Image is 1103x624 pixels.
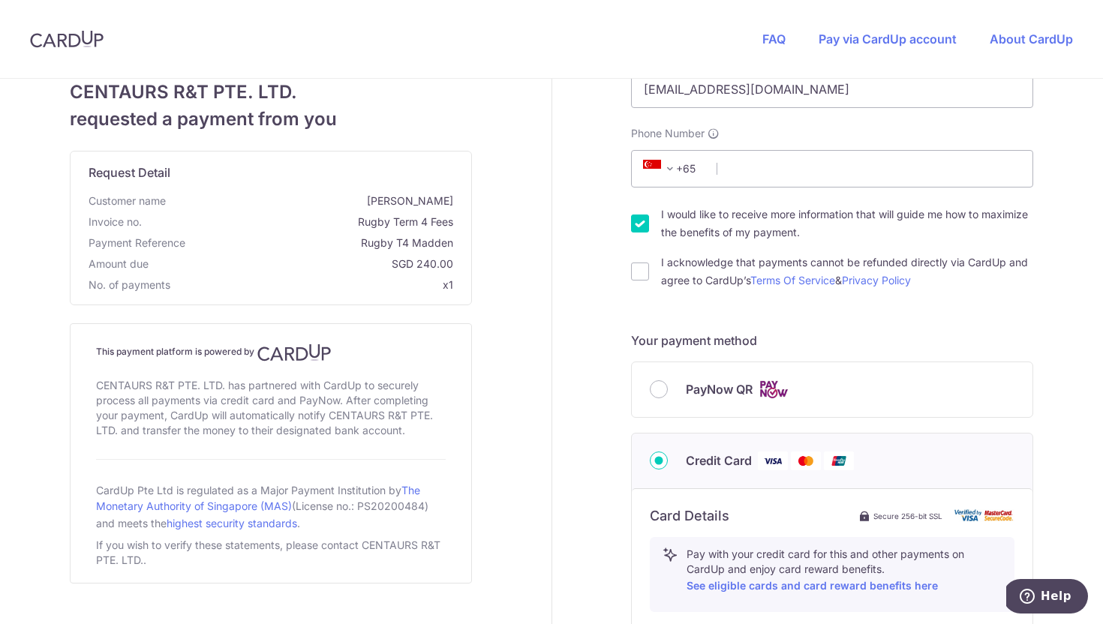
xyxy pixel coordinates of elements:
span: Invoice no. [89,214,142,229]
a: See eligible cards and card reward benefits here [687,579,938,592]
h6: Card Details [650,507,729,525]
h4: This payment platform is powered by [96,343,446,361]
div: CENTAURS R&T PTE. LTD. has partnered with CardUp to securely process all payments via credit card... [96,375,446,441]
span: translation missing: en.payment_reference [89,236,185,249]
span: Rugby T4 Madden [191,235,453,250]
a: Terms Of Service [750,274,835,286]
div: If you wish to verify these statements, please contact CENTAURS R&T PTE. LTD.. [96,535,446,571]
img: Cards logo [759,380,789,399]
span: Credit Card [686,451,752,469]
img: Visa [758,451,788,470]
span: Phone Number [631,126,705,141]
span: x1 [443,278,453,291]
a: About CardUp [990,31,1073,46]
span: CENTAURS R&T PTE. LTD. [70,79,472,106]
h5: Your payment method [631,331,1033,349]
iframe: Opens a widget where you can find more information [1006,579,1088,616]
a: highest security standards [167,517,297,529]
a: Pay via CardUp account [819,31,957,46]
span: +65 [639,160,706,178]
a: FAQ [762,31,786,46]
div: CardUp Pte Ltd is regulated as a Major Payment Institution by (License no.: PS20200484) and meets... [96,478,446,535]
p: Pay with your credit card for this and other payments on CardUp and enjoy card reward benefits. [687,547,1002,595]
span: SGD 240.00 [155,256,453,271]
a: Privacy Policy [842,274,911,286]
img: CardUp [30,30,104,48]
span: Secure 256-bit SSL [873,510,942,522]
span: requested a payment from you [70,106,472,133]
span: Customer name [89,193,166,208]
span: [PERSON_NAME] [172,193,453,208]
img: card secure [954,509,1014,522]
label: I would like to receive more information that will guide me how to maximize the benefits of my pa... [661,205,1033,241]
span: Amount due [89,256,149,271]
span: Rugby Term 4 Fees [148,214,453,229]
img: CardUp [257,343,331,361]
input: Email address [631,70,1033,108]
img: Mastercard [791,451,821,470]
div: Credit Card Visa Mastercard Union Pay [650,451,1014,470]
span: translation missing: en.request_detail [89,165,170,180]
span: +65 [643,160,679,178]
img: Union Pay [824,451,854,470]
div: PayNow QR Cards logo [650,380,1014,399]
label: I acknowledge that payments cannot be refunded directly via CardUp and agree to CardUp’s & [661,253,1033,289]
span: PayNow QR [686,380,753,398]
span: No. of payments [89,277,170,292]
